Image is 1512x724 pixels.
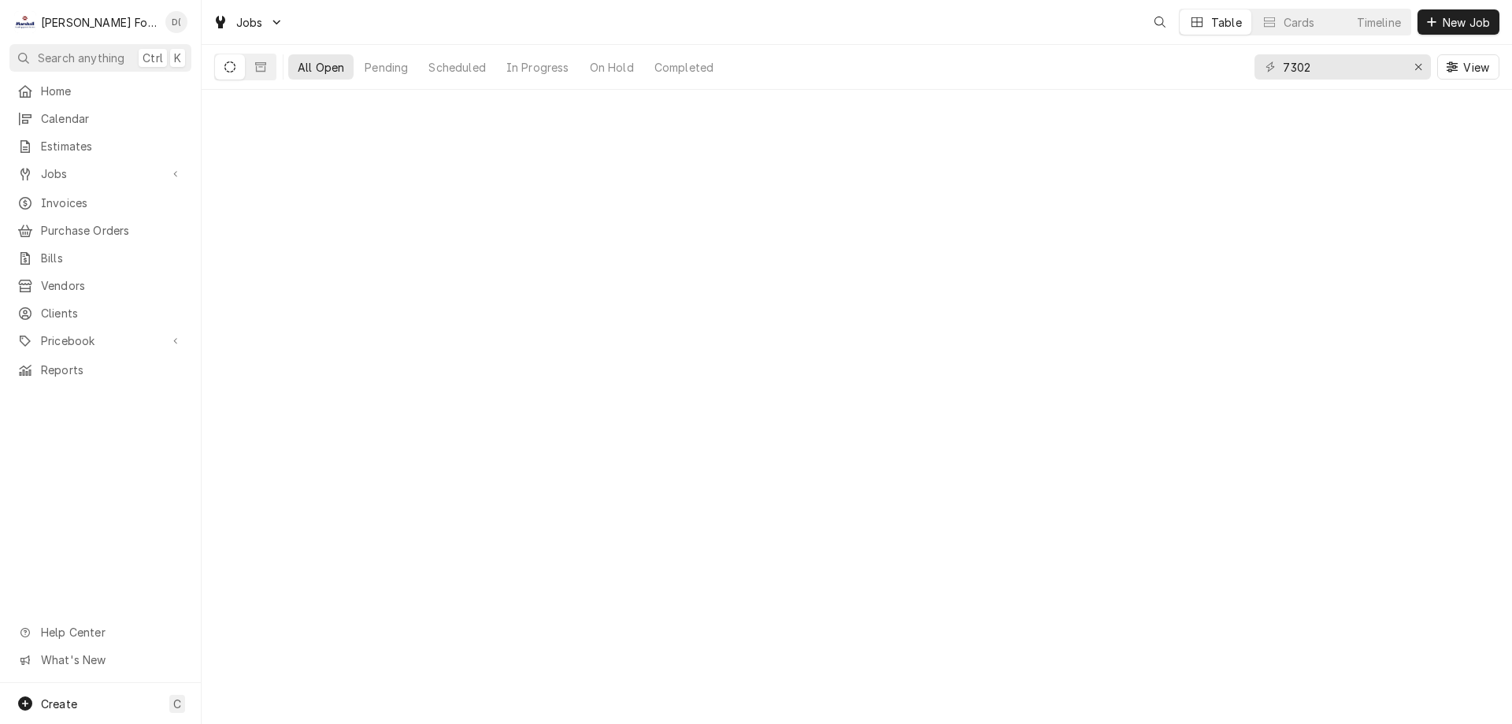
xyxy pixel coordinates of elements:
button: View [1437,54,1499,80]
a: Invoices [9,190,191,216]
a: Go to What's New [9,647,191,673]
span: View [1460,59,1492,76]
span: Jobs [236,14,263,31]
a: Go to Pricebook [9,328,191,354]
div: Pending [365,59,408,76]
div: In Progress [506,59,569,76]
a: Estimates [9,133,191,159]
a: Home [9,78,191,104]
div: D( [165,11,187,33]
span: C [173,696,181,712]
div: M [14,11,36,33]
button: New Job [1417,9,1499,35]
div: Table [1211,14,1242,31]
span: Search anything [38,50,124,66]
a: Reports [9,357,191,383]
span: Jobs [41,165,160,182]
div: Marshall Food Equipment Service's Avatar [14,11,36,33]
div: Completed [654,59,713,76]
span: Help Center [41,624,182,640]
button: Open search [1147,9,1173,35]
a: Clients [9,300,191,326]
a: Vendors [9,273,191,299]
span: New Job [1440,14,1493,31]
span: Create [41,697,77,711]
span: Estimates [41,138,183,154]
div: [PERSON_NAME] Food Equipment Service [41,14,157,31]
a: Purchase Orders [9,217,191,243]
button: Search anythingCtrlK [9,44,191,72]
span: Invoices [41,195,183,211]
span: Clients [41,305,183,321]
span: Vendors [41,277,183,294]
span: Ctrl [143,50,163,66]
span: Reports [41,362,183,378]
div: Derek Testa (81)'s Avatar [165,11,187,33]
a: Calendar [9,106,191,132]
div: Cards [1284,14,1315,31]
a: Bills [9,245,191,271]
a: Go to Help Center [9,619,191,645]
span: Pricebook [41,332,160,349]
span: Bills [41,250,183,266]
a: Go to Jobs [206,9,290,35]
div: Scheduled [428,59,485,76]
div: On Hold [590,59,634,76]
span: Calendar [41,110,183,127]
button: Erase input [1406,54,1431,80]
div: Timeline [1357,14,1401,31]
input: Keyword search [1283,54,1401,80]
div: All Open [298,59,344,76]
span: Home [41,83,183,99]
a: Go to Jobs [9,161,191,187]
span: What's New [41,652,182,668]
span: K [174,50,181,66]
span: Purchase Orders [41,222,183,239]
